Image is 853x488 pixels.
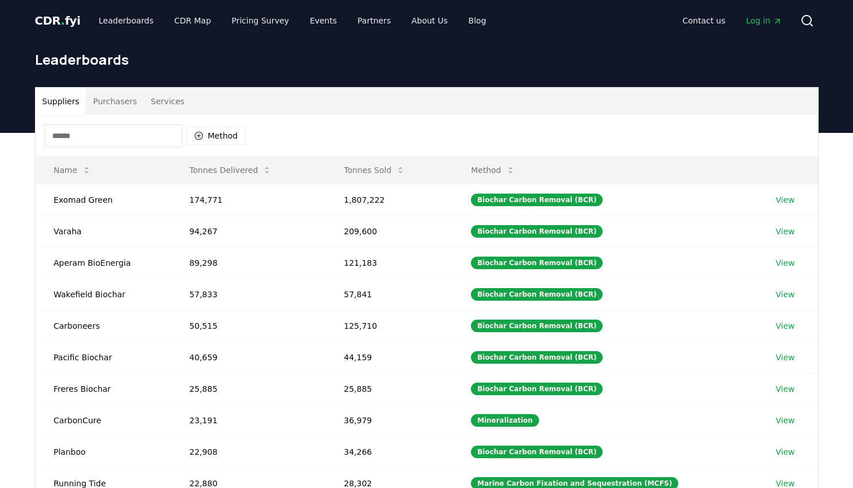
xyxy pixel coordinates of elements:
[36,215,171,247] td: Varaha
[171,184,326,215] td: 174,771
[325,247,453,278] td: 121,183
[36,310,171,341] td: Carboneers
[222,10,298,31] a: Pricing Survey
[335,159,414,182] button: Tonnes Sold
[348,10,400,31] a: Partners
[171,310,326,341] td: 50,515
[36,404,171,436] td: CarbonCure
[171,215,326,247] td: 94,267
[471,288,603,301] div: Biochar Carbon Removal (BCR)
[187,127,246,145] button: Method
[776,320,795,332] a: View
[35,13,81,29] a: CDR.fyi
[471,383,603,395] div: Biochar Carbon Removal (BCR)
[165,10,220,31] a: CDR Map
[325,436,453,467] td: 34,266
[35,50,819,69] h1: Leaderboards
[746,15,781,26] span: Log in
[36,184,171,215] td: Exomad Green
[325,310,453,341] td: 125,710
[776,289,795,300] a: View
[673,10,734,31] a: Contact us
[471,414,539,427] div: Mineralization
[325,215,453,247] td: 209,600
[459,10,496,31] a: Blog
[325,373,453,404] td: 25,885
[171,436,326,467] td: 22,908
[471,257,603,269] div: Biochar Carbon Removal (BCR)
[36,278,171,310] td: Wakefield Biochar
[61,14,65,27] span: .
[673,10,791,31] nav: Main
[776,194,795,206] a: View
[325,404,453,436] td: 36,979
[471,225,603,238] div: Biochar Carbon Removal (BCR)
[89,10,163,31] a: Leaderboards
[301,10,346,31] a: Events
[402,10,457,31] a: About Us
[776,383,795,395] a: View
[45,159,100,182] button: Name
[180,159,281,182] button: Tonnes Delivered
[325,278,453,310] td: 57,841
[86,88,144,115] button: Purchasers
[776,226,795,237] a: View
[462,159,524,182] button: Method
[171,373,326,404] td: 25,885
[171,404,326,436] td: 23,191
[171,341,326,373] td: 40,659
[144,88,191,115] button: Services
[776,257,795,269] a: View
[471,351,603,364] div: Biochar Carbon Removal (BCR)
[737,10,791,31] a: Log in
[36,373,171,404] td: Freres Biochar
[471,446,603,458] div: Biochar Carbon Removal (BCR)
[471,320,603,332] div: Biochar Carbon Removal (BCR)
[471,194,603,206] div: Biochar Carbon Removal (BCR)
[171,247,326,278] td: 89,298
[36,341,171,373] td: Pacific Biochar
[36,436,171,467] td: Planboo
[171,278,326,310] td: 57,833
[36,88,87,115] button: Suppliers
[325,184,453,215] td: 1,807,222
[776,446,795,458] a: View
[36,247,171,278] td: Aperam BioEnergia
[776,352,795,363] a: View
[35,14,81,27] span: CDR fyi
[89,10,495,31] nav: Main
[325,341,453,373] td: 44,159
[776,415,795,426] a: View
